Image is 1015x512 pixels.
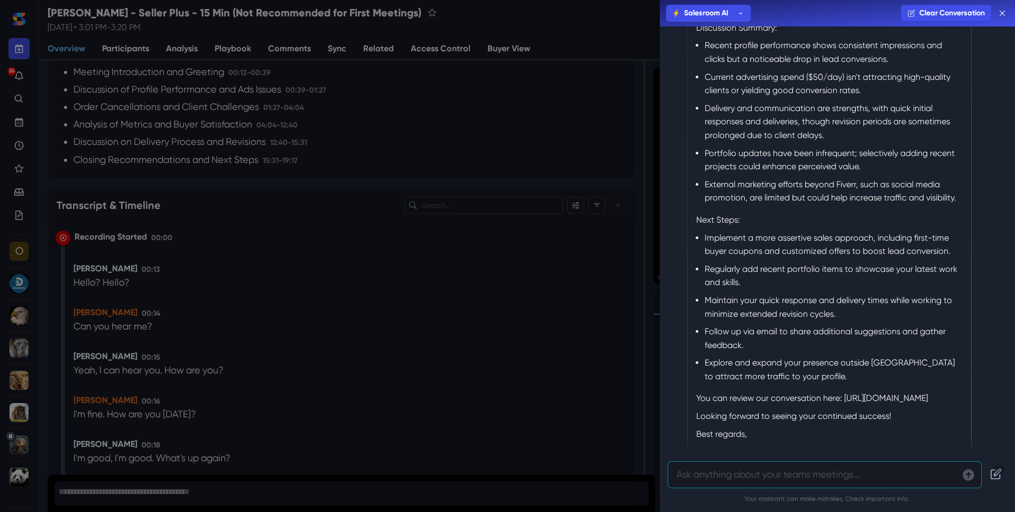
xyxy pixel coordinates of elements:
[705,262,963,294] li: Regularly add recent portfolio items to showcase your latest work and skills.
[705,39,963,70] li: Recent profile performance shows consistent impressions and clicks but a noticeable drop in lead ...
[705,147,963,178] li: Portfolio updates have been infrequent; selectively adding recent projects could enhance perceive...
[958,464,979,486] button: Send message
[666,5,751,22] button: Salesroom AI
[696,391,963,405] p: You can review our conversation here: [URL][DOMAIN_NAME]
[705,231,963,262] li: Implement a more assertive sales approach, including first-time buyer coupons and customized offe...
[901,5,992,22] button: Clear Conversation
[996,7,1009,20] button: Close
[705,294,963,325] li: Maintain your quick response and delivery times while working to minimize extended revision cycles.
[985,463,1007,484] button: Start a new conversation
[705,102,963,147] li: Delivery and communication are strengths, with quick initial responses and deliveries, though rev...
[919,9,985,18] span: Clear Conversation
[696,21,963,35] p: Discussion Summary:
[696,213,963,227] p: Next Steps:
[668,494,1007,504] p: Your assistant can make mistakes. Check important info.
[696,409,963,423] p: Looking forward to seeing your continued success!
[705,178,963,209] li: External marketing efforts beyond Fiverr, such as social media promotion, are limited but could h...
[705,356,963,387] li: Explore and expand your presence outside [GEOGRAPHIC_DATA] to attract more traffic to your profile.
[705,70,963,102] li: Current advertising spend ($50/day) isn't attracting high-quality clients or yielding good conver...
[705,325,963,356] li: Follow up via email to share additional suggestions and gather feedback.
[696,427,963,468] p: Best regards, [PERSON_NAME]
